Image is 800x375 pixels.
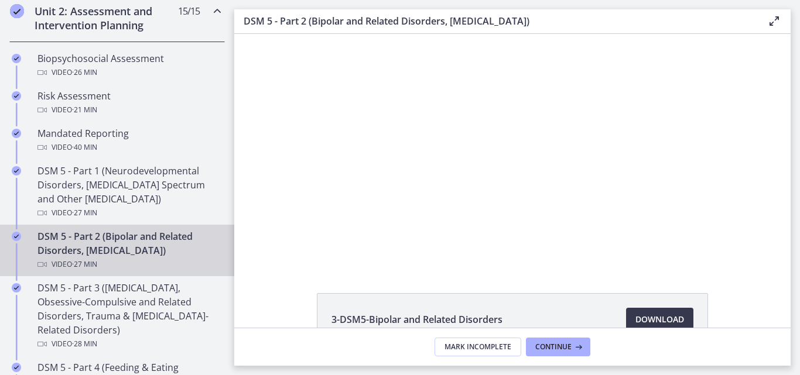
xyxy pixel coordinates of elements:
[12,129,21,138] i: Completed
[244,14,748,28] h3: DSM 5 - Part 2 (Bipolar and Related Disorders, [MEDICAL_DATA])
[37,257,220,271] div: Video
[37,281,220,351] div: DSM 5 - Part 3 ([MEDICAL_DATA], Obsessive-Compulsive and Related Disorders, Trauma & [MEDICAL_DAT...
[37,206,220,220] div: Video
[12,283,21,293] i: Completed
[37,126,220,154] div: Mandated Reporting
[37,51,220,80] div: Biopsychosocial Assessment
[72,140,97,154] span: · 40 min
[37,337,220,351] div: Video
[12,166,21,176] i: Completed
[35,4,177,32] h2: Unit 2: Assessment and Intervention Planning
[435,338,521,356] button: Mark Incomplete
[72,66,97,80] span: · 26 min
[10,4,24,18] i: Completed
[331,312,502,326] span: 3-DSM5-Bipolar and Related Disorders
[526,338,590,356] button: Continue
[37,89,220,117] div: Risk Assessment
[445,342,511,352] span: Mark Incomplete
[535,342,572,352] span: Continue
[12,363,21,372] i: Completed
[37,103,220,117] div: Video
[178,4,200,18] span: 15 / 15
[72,103,97,117] span: · 21 min
[72,257,97,271] span: · 27 min
[234,34,791,266] iframe: Video Lesson
[37,140,220,154] div: Video
[37,229,220,271] div: DSM 5 - Part 2 (Bipolar and Related Disorders, [MEDICAL_DATA])
[12,54,21,63] i: Completed
[635,312,684,326] span: Download
[72,337,97,351] span: · 28 min
[72,206,97,220] span: · 27 min
[37,66,220,80] div: Video
[626,308,693,331] a: Download
[12,232,21,241] i: Completed
[37,164,220,220] div: DSM 5 - Part 1 (Neurodevelopmental Disorders, [MEDICAL_DATA] Spectrum and Other [MEDICAL_DATA])
[12,91,21,101] i: Completed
